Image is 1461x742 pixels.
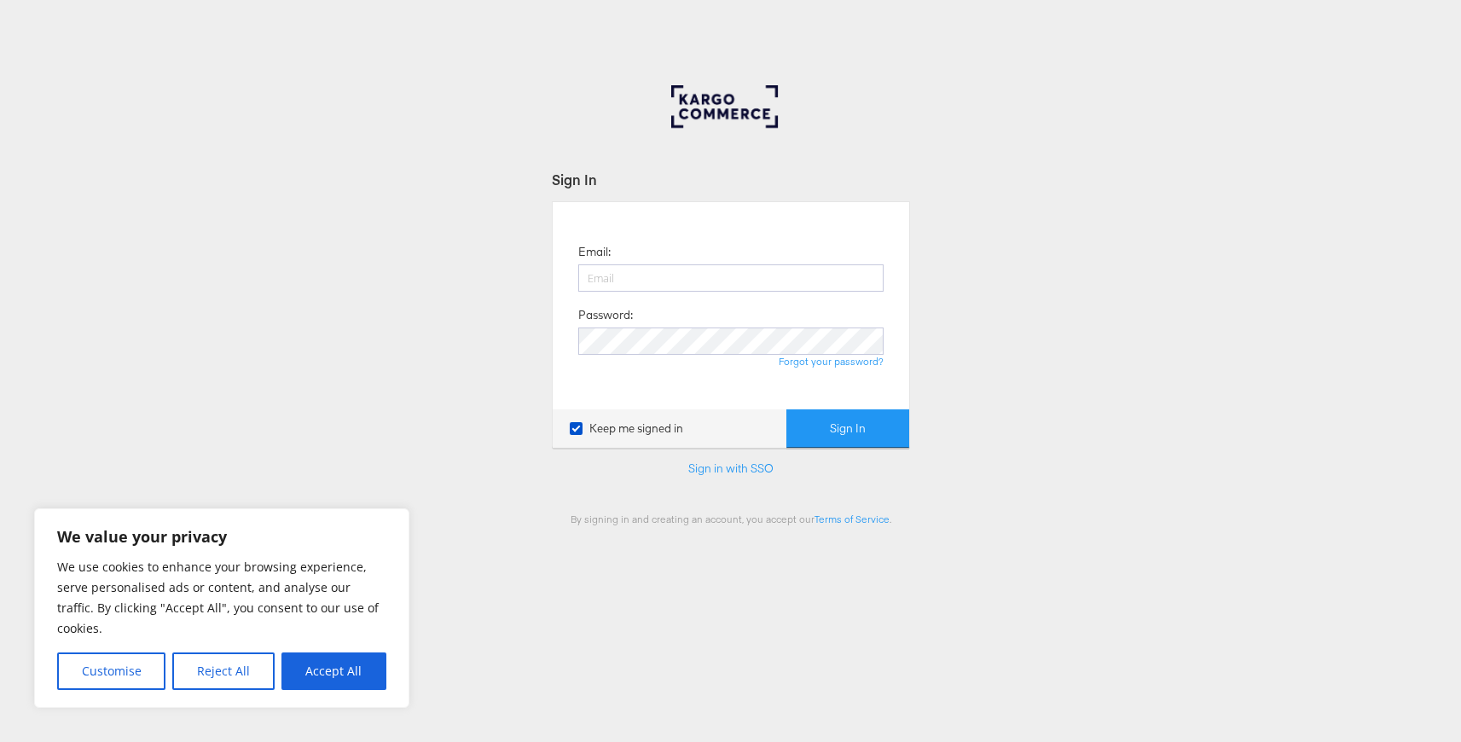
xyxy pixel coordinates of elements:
[34,508,409,708] div: We value your privacy
[779,355,884,368] a: Forgot your password?
[552,513,910,525] div: By signing in and creating an account, you accept our .
[172,652,274,690] button: Reject All
[552,170,910,189] div: Sign In
[786,409,909,448] button: Sign In
[57,526,386,547] p: We value your privacy
[57,557,386,639] p: We use cookies to enhance your browsing experience, serve personalised ads or content, and analys...
[570,420,683,437] label: Keep me signed in
[281,652,386,690] button: Accept All
[815,513,890,525] a: Terms of Service
[688,461,774,476] a: Sign in with SSO
[578,244,611,260] label: Email:
[578,307,633,323] label: Password:
[57,652,165,690] button: Customise
[578,264,884,292] input: Email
